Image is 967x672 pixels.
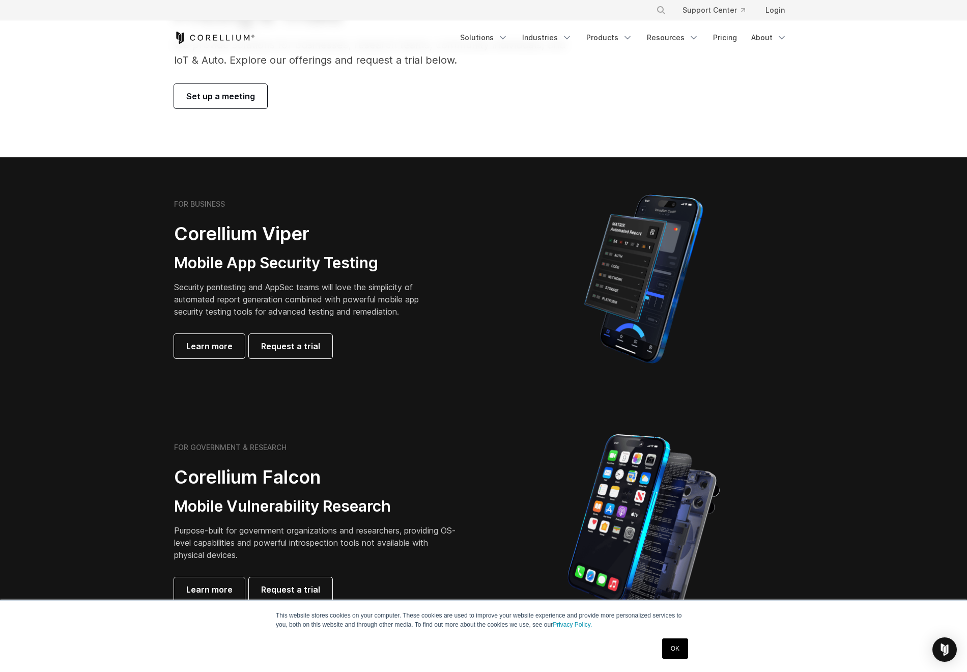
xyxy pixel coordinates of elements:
a: Learn more [174,577,245,602]
a: Resources [641,29,705,47]
a: Pricing [707,29,743,47]
div: Navigation Menu [454,29,793,47]
a: Corellium Home [174,32,255,44]
a: Products [580,29,639,47]
h3: Mobile Vulnerability Research [174,497,459,516]
h6: FOR BUSINESS [174,200,225,209]
img: Corellium MATRIX automated report on iPhone showing app vulnerability test results across securit... [567,190,720,368]
span: Learn more [186,340,233,352]
h2: Corellium Viper [174,222,435,245]
a: OK [662,638,688,659]
h3: Mobile App Security Testing [174,254,435,273]
p: Purpose-built for government organizations and researchers, providing OS-level capabilities and p... [174,524,459,561]
div: Open Intercom Messenger [932,637,957,662]
a: Login [757,1,793,19]
span: Request a trial [261,583,320,596]
span: Request a trial [261,340,320,352]
p: Security pentesting and AppSec teams will love the simplicity of automated report generation comb... [174,281,435,318]
img: iPhone model separated into the mechanics used to build the physical device. [567,433,720,611]
a: Privacy Policy. [553,621,592,628]
a: Request a trial [249,334,332,358]
a: Solutions [454,29,514,47]
a: Request a trial [249,577,332,602]
p: This website stores cookies on your computer. These cookies are used to improve your website expe... [276,611,691,629]
span: Learn more [186,583,233,596]
a: About [745,29,793,47]
button: Search [652,1,670,19]
a: Industries [516,29,578,47]
div: Navigation Menu [644,1,793,19]
a: Support Center [674,1,753,19]
h2: Corellium Falcon [174,466,459,489]
a: Set up a meeting [174,84,267,108]
span: Set up a meeting [186,90,255,102]
a: Learn more [174,334,245,358]
h6: FOR GOVERNMENT & RESEARCH [174,443,287,452]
